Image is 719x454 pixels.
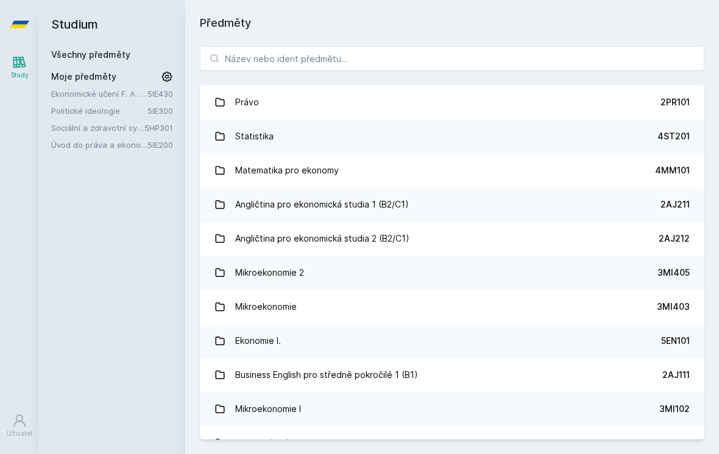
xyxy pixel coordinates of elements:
[200,222,704,256] a: Angličtina pro ekonomická studia 2 (B2/C1) 2AJ212
[200,290,704,324] a: Mikroekonomie 3MI403
[2,407,37,444] a: Uživatel
[200,324,704,358] a: Ekonomie I. 5EN101
[656,437,690,449] div: 5HD200
[51,71,116,83] span: Moje předměty
[662,369,690,381] div: 2AJ111
[200,153,704,187] a: Matematika pro ekonomy 4MM101
[235,90,259,114] div: Právo
[659,232,690,245] div: 2AJ212
[235,295,297,319] div: Mikroekonomie
[147,89,173,99] a: 5IE430
[200,85,704,119] a: Právo 2PR101
[661,96,690,108] div: 2PR101
[657,267,690,279] div: 3MI405
[235,363,418,387] div: Business English pro středně pokročilé 1 (B1)
[235,329,281,353] div: Ekonomie I.
[11,71,29,80] div: Study
[51,122,144,134] a: Sociální a zdravotní systém
[200,256,704,290] a: Mikroekonomie 2 3MI405
[147,106,173,116] a: 5IE300
[200,392,704,426] a: Mikroekonomie I 3MI102
[200,358,704,392] a: Business English pro středně pokročilé 1 (B1) 2AJ111
[200,119,704,153] a: Statistika 4ST201
[200,46,704,71] input: Název nebo ident předmětu…
[144,123,173,133] a: 5HP301
[655,164,690,176] div: 4MM101
[200,15,704,32] h1: Předměty
[657,301,690,313] div: 3MI403
[2,49,37,86] a: Study
[51,139,147,151] a: Úvod do práva a ekonomie
[200,187,704,222] a: Angličtina pro ekonomická studia 1 (B2/C1) 2AJ211
[235,158,339,183] div: Matematika pro ekonomy
[661,198,690,211] div: 2AJ211
[147,140,173,150] a: 5IE200
[51,88,147,100] a: Ekonomické učení F. A. [GEOGRAPHIC_DATA]
[661,335,690,347] div: 5EN101
[235,192,409,217] div: Angličtina pro ekonomická studia 1 (B2/C1)
[235,124,274,148] div: Statistika
[235,397,301,421] div: Mikroekonomie I
[235,260,304,285] div: Mikroekonomie 2
[51,49,130,60] a: Všechny předměty
[51,105,147,117] a: Politické ideologie
[7,429,32,438] div: Uživatel
[657,130,690,142] div: 4ST201
[659,403,690,415] div: 3MI102
[235,226,409,251] div: Angličtina pro ekonomická studia 2 (B2/C1)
